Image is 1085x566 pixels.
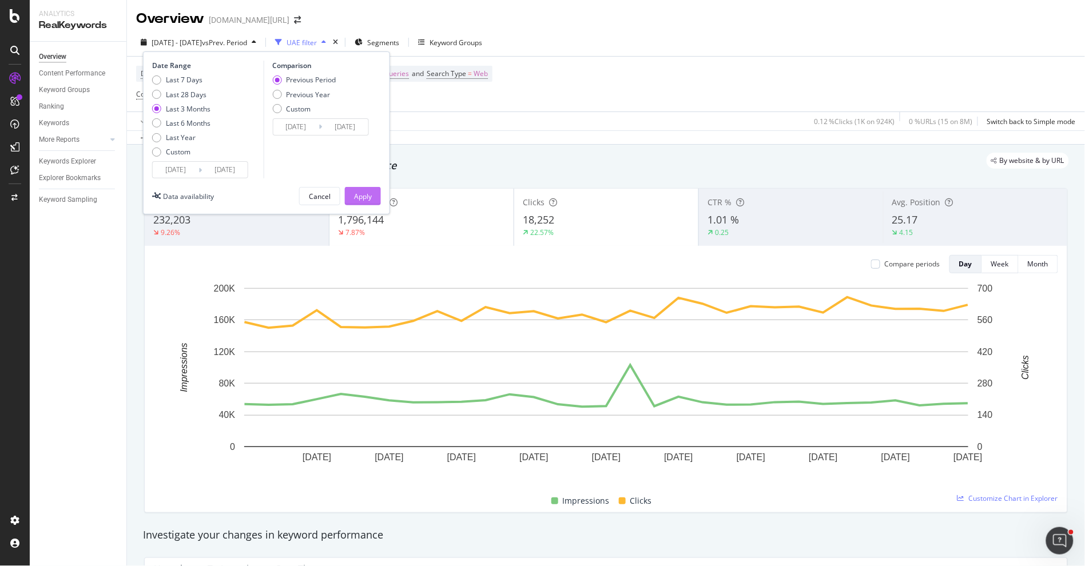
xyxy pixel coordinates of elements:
[1028,259,1048,269] div: Month
[39,117,118,129] a: Keywords
[345,187,381,205] button: Apply
[977,347,993,357] text: 420
[1000,157,1064,164] span: By website & by URL
[39,117,69,129] div: Keywords
[892,213,918,226] span: 25.17
[1021,356,1031,380] text: Clicks
[136,33,261,51] button: [DATE] - [DATE]vsPrev. Period
[230,442,235,452] text: 0
[977,378,993,388] text: 280
[286,90,330,99] div: Previous Year
[809,453,837,463] text: [DATE]
[969,493,1058,503] span: Customize Chart in Explorer
[273,119,319,135] input: Start Date
[519,453,548,463] text: [DATE]
[39,194,97,206] div: Keyword Sampling
[166,75,202,85] div: Last 7 Days
[152,90,210,99] div: Last 28 Days
[152,75,210,85] div: Last 7 Days
[737,453,765,463] text: [DATE]
[715,228,729,237] div: 0.25
[272,75,336,85] div: Previous Period
[987,117,1076,126] div: Switch back to Simple mode
[309,192,331,201] div: Cancel
[39,134,107,146] a: More Reports
[1046,527,1074,555] iframe: Intercom live chat
[468,69,472,78] span: =
[338,213,384,226] span: 1,796,144
[354,192,372,201] div: Apply
[152,104,210,114] div: Last 3 Months
[447,453,476,463] text: [DATE]
[143,528,1069,543] div: Investigate your changes in keyword performance
[272,104,336,114] div: Custom
[39,194,118,206] a: Keyword Sampling
[39,172,118,184] a: Explorer Bookmarks
[219,378,236,388] text: 80K
[39,101,64,113] div: Ranking
[303,453,331,463] text: [DATE]
[977,315,993,325] text: 560
[272,61,372,70] div: Comparison
[322,119,368,135] input: End Date
[219,410,236,420] text: 40K
[350,33,404,51] button: Segments
[892,197,941,208] span: Avg. Position
[953,453,982,463] text: [DATE]
[166,104,210,114] div: Last 3 Months
[39,156,118,168] a: Keywords Explorer
[141,69,162,78] span: Device
[1019,255,1058,273] button: Month
[214,347,236,357] text: 120K
[959,259,972,269] div: Day
[977,442,983,452] text: 0
[299,187,340,205] button: Cancel
[136,9,204,29] div: Overview
[881,453,910,463] text: [DATE]
[414,33,487,51] button: Keyword Groups
[523,213,554,226] span: 18,252
[412,69,424,78] span: and
[39,101,118,113] a: Ranking
[900,228,913,237] div: 4.15
[664,453,693,463] text: [DATE]
[977,410,993,420] text: 140
[630,494,652,508] span: Clicks
[152,38,202,47] span: [DATE] - [DATE]
[39,67,118,79] a: Content Performance
[154,282,1059,481] svg: A chart.
[39,51,66,63] div: Overview
[152,147,210,157] div: Custom
[977,284,993,293] text: 700
[39,156,96,168] div: Keywords Explorer
[331,37,340,48] div: times
[287,38,317,47] div: UAE filter
[39,19,117,32] div: RealKeywords
[294,16,301,24] div: arrow-right-arrow-left
[39,84,118,96] a: Keyword Groups
[136,112,169,130] button: Apply
[166,118,210,128] div: Last 6 Months
[982,255,1019,273] button: Week
[367,38,399,47] span: Segments
[523,197,545,208] span: Clicks
[345,228,365,237] div: 7.87%
[202,38,247,47] span: vs Prev. Period
[39,51,118,63] a: Overview
[563,494,610,508] span: Impressions
[430,38,482,47] div: Keyword Groups
[272,90,336,99] div: Previous Year
[202,162,248,178] input: End Date
[271,33,331,51] button: UAE filter
[909,117,973,126] div: 0 % URLs ( 15 on 8M )
[152,133,210,142] div: Last Year
[166,147,190,157] div: Custom
[39,172,101,184] div: Explorer Bookmarks
[708,197,732,208] span: CTR %
[161,228,180,237] div: 9.26%
[39,9,117,19] div: Analytics
[427,69,466,78] span: Search Type
[949,255,982,273] button: Day
[214,315,236,325] text: 160K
